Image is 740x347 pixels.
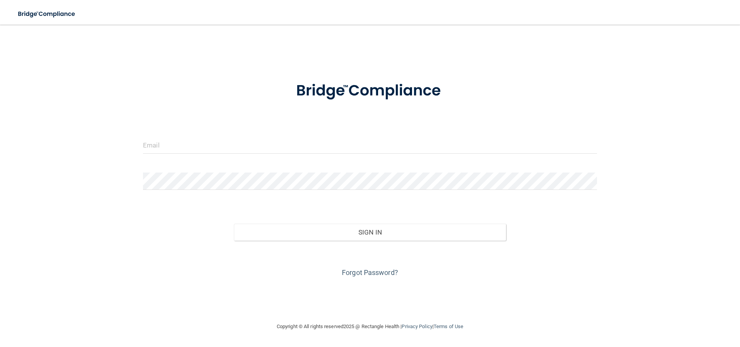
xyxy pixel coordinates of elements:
[280,71,460,111] img: bridge_compliance_login_screen.278c3ca4.svg
[229,314,511,339] div: Copyright © All rights reserved 2025 @ Rectangle Health | |
[342,268,398,277] a: Forgot Password?
[402,324,432,329] a: Privacy Policy
[434,324,463,329] a: Terms of Use
[12,6,82,22] img: bridge_compliance_login_screen.278c3ca4.svg
[143,136,597,154] input: Email
[234,224,506,241] button: Sign In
